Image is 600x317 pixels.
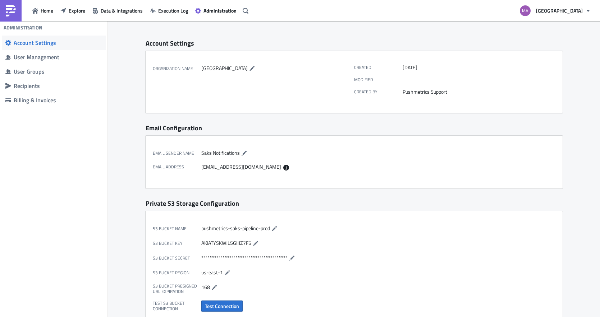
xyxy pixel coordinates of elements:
button: Explore [57,5,89,16]
button: Administration [192,5,240,16]
div: Private S3 Storage Configuration [146,199,563,208]
label: Test S3 Bucket Connection [153,300,202,312]
span: [GEOGRAPHIC_DATA] [536,7,583,14]
div: [EMAIL_ADDRESS][DOMAIN_NAME] [201,164,350,171]
label: Email Sender Name [153,149,202,158]
label: Email Address [153,164,202,171]
span: pushmetrics-saks-pipeline-prod [201,224,270,232]
label: Created by [354,89,403,95]
label: Modified [354,77,403,82]
label: Created [354,64,403,71]
span: Execution Log [158,7,188,14]
span: Home [41,7,53,14]
span: Test Connection [205,302,239,310]
label: S3 Bucket Region [153,269,202,277]
label: S3 Bucket Secret [153,254,202,262]
div: Billing & Invoices [14,97,102,104]
span: Saks Notifications [201,149,240,156]
div: User Groups [14,68,102,75]
h4: Administration [4,24,42,31]
span: Data & Integrations [101,7,143,14]
div: Account Settings [14,39,102,46]
div: Recipients [14,82,102,89]
div: User Management [14,53,102,61]
label: S3 Bucket Key [153,239,202,248]
img: PushMetrics [5,5,17,17]
span: 168 [201,283,210,290]
span: us-east-1 [201,268,223,276]
span: Explore [69,7,85,14]
label: Organization Name [153,64,202,73]
div: Pushmetrics Support [403,89,551,95]
span: AKIATYSKWJL5GIJJZ7F5 [201,239,251,246]
button: Data & Integrations [89,5,146,16]
label: S3 Bucket Name [153,224,202,233]
div: Email Configuration [146,124,563,132]
time: 2025-07-29T14:32:24Z [403,64,417,71]
img: Avatar [519,5,531,17]
button: [GEOGRAPHIC_DATA] [516,3,595,19]
span: [GEOGRAPHIC_DATA] [201,64,248,72]
span: Administration [203,7,237,14]
label: S3 Bucket Presigned URL expiration [153,283,202,294]
button: Execution Log [146,5,192,16]
div: Account Settings [146,39,563,47]
button: Test Connection [201,300,243,312]
button: Home [29,5,57,16]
